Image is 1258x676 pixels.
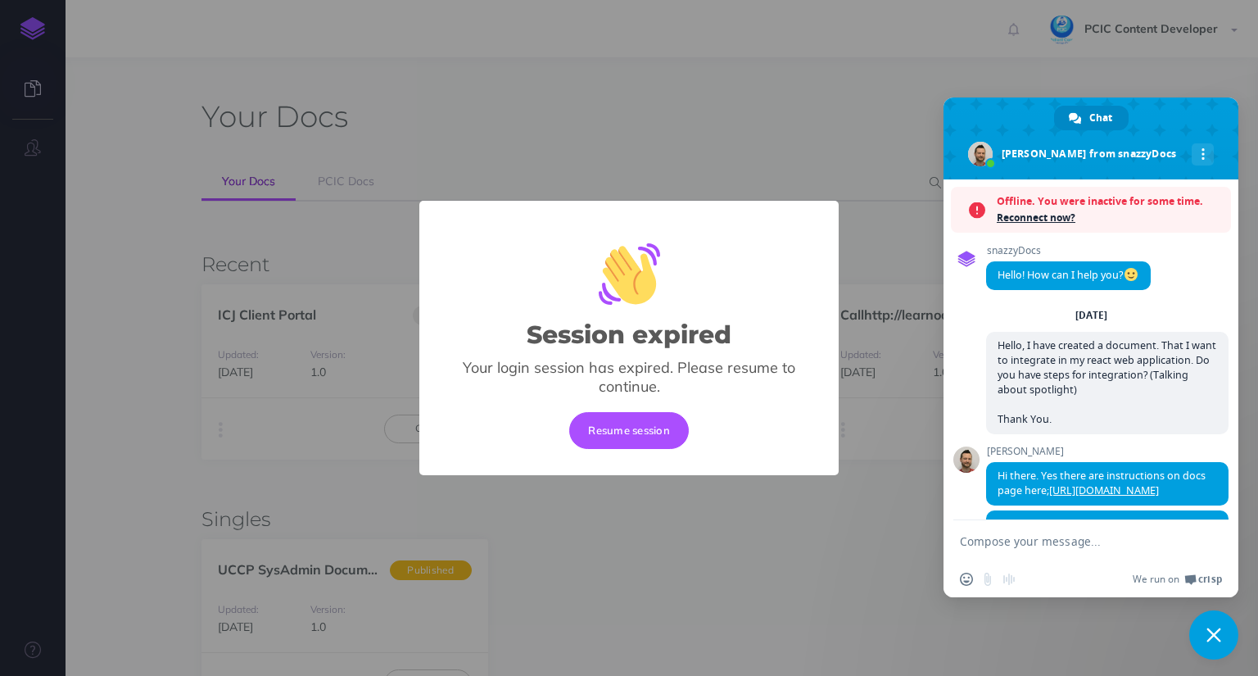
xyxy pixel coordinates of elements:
[986,446,1229,457] span: [PERSON_NAME]
[527,321,731,348] h2: Session expired
[960,534,1186,549] textarea: Compose your message...
[1192,143,1214,166] div: More channels
[986,245,1151,256] span: snazzyDocs
[599,243,660,305] img: Session expired image
[569,412,689,448] button: Resume session
[998,469,1206,497] span: Hi there. Yes there are instructions on docs page here;
[1089,106,1112,130] span: Chat
[1133,573,1179,586] span: We run on
[998,268,1139,282] span: Hello! How can I help you?
[1049,483,1159,497] a: [URL][DOMAIN_NAME]
[960,573,973,586] span: Insert an emoji
[998,517,1199,546] span: You will most likely need to use the watch option.
[997,193,1223,210] span: Offline. You were inactive for some time.
[998,338,1216,426] span: Hello, I have created a document. That I want to integrate in my react web application. Do you ha...
[1198,573,1222,586] span: Crisp
[1075,311,1107,320] div: [DATE]
[997,210,1223,226] span: Reconnect now?
[446,358,812,396] div: Your login session has expired. Please resume to continue.
[1189,610,1238,660] div: Close chat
